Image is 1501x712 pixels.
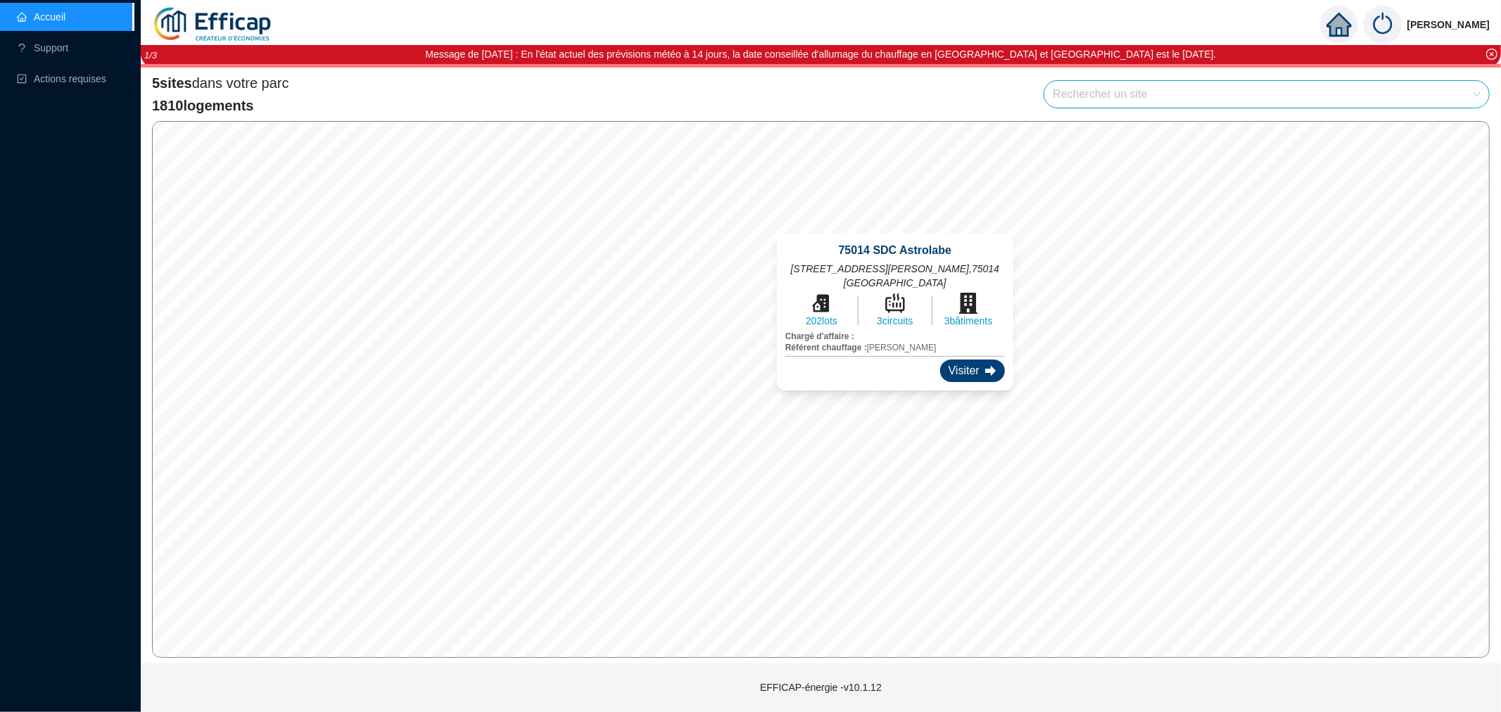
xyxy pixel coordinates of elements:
[144,50,157,61] i: 1 / 3
[17,42,68,53] a: questionSupport
[1407,2,1490,47] span: [PERSON_NAME]
[152,96,289,115] span: 1810 logements
[785,343,867,352] span: Référent chauffage :
[425,47,1216,62] div: Message de [DATE] : En l'état actuel des prévisions météo à 14 jours, la date conseillée d'alluma...
[17,11,65,23] a: homeAccueil
[152,73,289,93] span: dans votre parc
[1486,49,1497,60] span: close-circle
[839,242,951,259] span: 75014 SDC Astrolabe
[940,360,1005,382] div: Visiter
[806,314,837,328] span: 202 lots
[17,74,27,84] span: check-square
[1364,6,1402,44] img: power
[785,331,854,341] span: Chargé d'affaire :
[34,73,106,84] span: Actions requises
[152,75,192,91] span: 5 sites
[153,122,1489,657] canvas: Map
[1326,12,1352,37] span: home
[877,314,913,328] span: 3 circuits
[785,262,1005,290] span: [STREET_ADDRESS][PERSON_NAME] , 75014 [GEOGRAPHIC_DATA]
[785,342,1005,353] span: [PERSON_NAME]
[942,314,996,328] span: 3 bâtiments
[760,682,882,693] span: EFFICAP-énergie - v10.1.12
